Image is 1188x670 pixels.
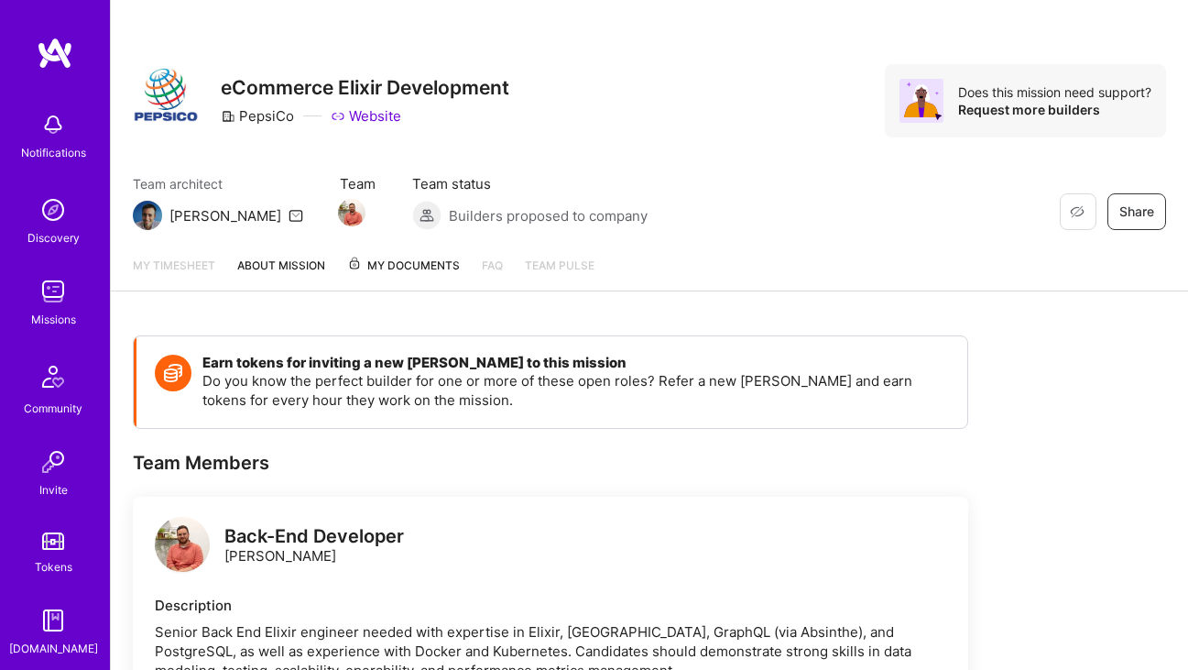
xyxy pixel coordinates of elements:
div: [PERSON_NAME] [224,527,404,566]
a: FAQ [482,256,503,291]
img: teamwork [35,273,71,310]
span: Team Pulse [525,258,594,272]
a: logo [155,517,210,577]
img: Builders proposed to company [412,201,441,230]
i: icon CompanyGray [221,109,235,124]
div: Description [155,596,946,615]
div: Does this mission need support? [958,83,1151,101]
div: PepsiCo [221,106,294,126]
img: Avatar [899,79,943,123]
img: Company Logo [133,64,199,130]
img: Team Architect [133,201,162,230]
div: Request more builders [958,101,1151,118]
span: Team status [412,174,648,193]
a: Team Member Avatar [340,197,364,228]
img: Token icon [155,355,191,391]
span: Builders proposed to company [449,206,648,225]
i: icon EyeClosed [1070,204,1084,219]
span: Team architect [133,174,303,193]
img: Invite [35,444,71,480]
div: Back-End Developer [224,527,404,546]
a: My timesheet [133,256,215,291]
div: [DOMAIN_NAME] [9,639,98,658]
img: discovery [35,192,71,228]
div: Discovery [27,228,80,247]
img: logo [37,37,73,70]
div: Community [24,399,82,418]
h3: eCommerce Elixir Development [221,76,509,99]
p: Do you know the perfect builder for one or more of these open roles? Refer a new [PERSON_NAME] an... [202,371,949,410]
div: Team Members [133,451,968,475]
img: Team Member Avatar [338,199,365,226]
div: Tokens [35,557,72,577]
img: logo [155,517,210,572]
div: Missions [31,310,76,329]
img: Community [31,355,75,399]
span: My Documents [347,256,460,276]
span: Team [340,174,376,193]
div: Notifications [21,143,86,162]
img: guide book [35,602,71,639]
i: icon Mail [289,208,303,223]
img: bell [35,106,71,143]
button: Share [1107,193,1166,230]
div: Invite [39,480,68,500]
h4: Earn tokens for inviting a new [PERSON_NAME] to this mission [202,355,949,371]
img: tokens [42,533,64,550]
span: Share [1119,203,1154,221]
a: Website [331,106,401,126]
div: [PERSON_NAME] [169,206,281,225]
a: My Documents [347,256,460,291]
a: Team Pulse [525,256,594,291]
a: About Mission [237,256,325,291]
